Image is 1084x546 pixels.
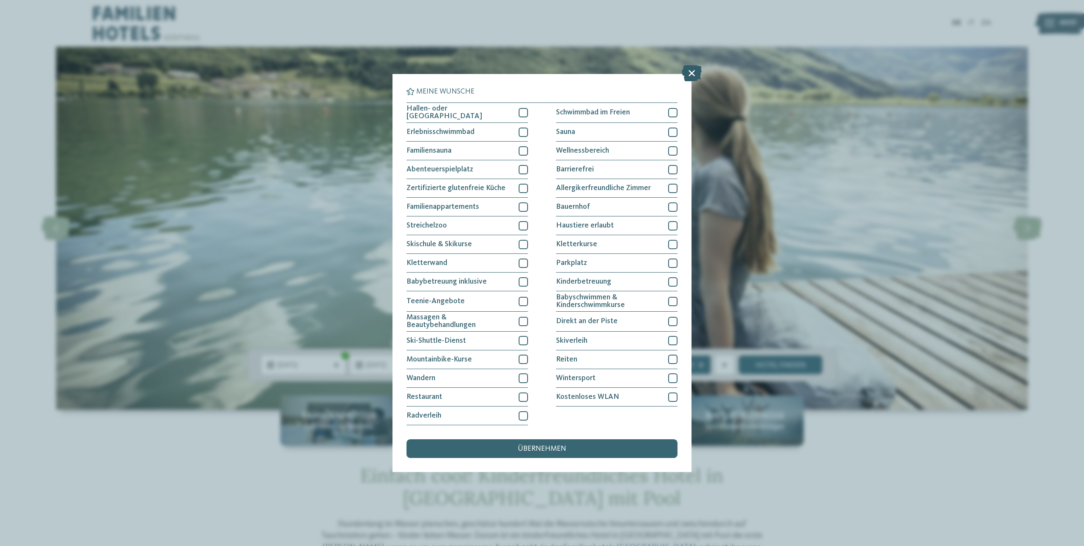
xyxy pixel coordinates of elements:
span: Reiten [556,356,577,364]
span: Zertifizierte glutenfreie Küche [406,185,505,192]
span: Teenie-Angebote [406,298,465,305]
span: Haustiere erlaubt [556,222,614,230]
span: Parkplatz [556,259,587,267]
span: Restaurant [406,393,442,401]
span: Massagen & Beautybehandlungen [406,314,512,329]
span: Kinderbetreuung [556,278,611,286]
span: übernehmen [518,445,566,453]
span: Radverleih [406,412,441,420]
span: Bauernhof [556,203,590,211]
span: Sauna [556,128,575,136]
span: Hallen- oder [GEOGRAPHIC_DATA] [406,105,512,120]
span: Mountainbike-Kurse [406,356,472,364]
span: Babyschwimmen & Kinderschwimmkurse [556,294,661,309]
span: Streichelzoo [406,222,447,230]
span: Barrierefrei [556,166,594,173]
span: Familiensauna [406,147,452,155]
span: Ski-Shuttle-Dienst [406,337,466,345]
span: Allergikerfreundliche Zimmer [556,185,651,192]
span: Abenteuerspielplatz [406,166,473,173]
span: Schwimmbad im Freien [556,109,630,117]
span: Kostenloses WLAN [556,393,619,401]
span: Skiverleih [556,337,587,345]
span: Familienappartements [406,203,479,211]
span: Kletterkurse [556,241,597,248]
span: Skischule & Skikurse [406,241,472,248]
span: Wellnessbereich [556,147,609,155]
span: Wandern [406,375,435,382]
span: Wintersport [556,375,596,382]
span: Erlebnisschwimmbad [406,128,474,136]
span: Direkt an der Piste [556,318,618,325]
span: Meine Wünsche [416,88,474,96]
span: Kletterwand [406,259,447,267]
span: Babybetreuung inklusive [406,278,487,286]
